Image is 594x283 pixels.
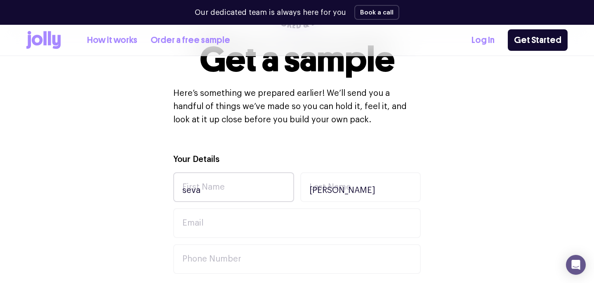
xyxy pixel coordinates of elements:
[173,154,219,166] label: Your Details
[151,33,230,47] a: Order a free sample
[200,42,395,77] h1: Get a sample
[173,87,421,126] p: Here’s something we prepared earlier! We’ll send you a handful of things we’ve made so you can ho...
[508,29,568,51] a: Get Started
[354,5,399,20] button: Book a call
[87,33,137,47] a: How it works
[471,33,495,47] a: Log In
[566,255,586,275] div: Open Intercom Messenger
[195,7,346,18] p: Our dedicated team is always here for you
